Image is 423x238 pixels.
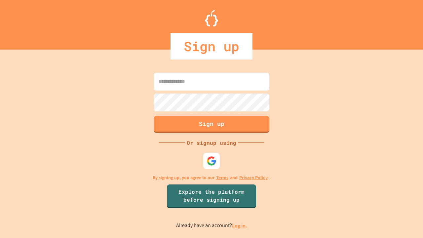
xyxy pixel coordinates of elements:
[153,174,271,181] p: By signing up, you agree to our and .
[185,139,238,147] div: Or signup using
[167,184,256,208] a: Explore the platform before signing up
[171,33,252,59] div: Sign up
[176,221,247,230] p: Already have an account?
[239,174,268,181] a: Privacy Policy
[395,212,416,231] iframe: chat widget
[232,222,247,229] a: Log in.
[154,116,269,133] button: Sign up
[216,174,228,181] a: Terms
[368,183,416,211] iframe: chat widget
[207,156,216,166] img: google-icon.svg
[205,10,218,26] img: Logo.svg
